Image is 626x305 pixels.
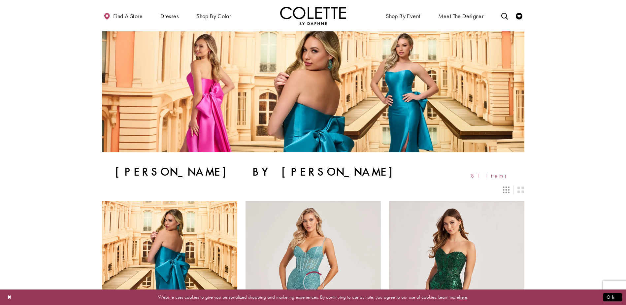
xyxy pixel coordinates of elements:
[195,7,233,25] span: Shop by color
[384,7,422,25] span: Shop By Event
[115,165,407,179] h1: [PERSON_NAME] by [PERSON_NAME]
[517,186,524,193] span: Switch layout to 2 columns
[438,13,484,19] span: Meet the designer
[500,7,510,25] a: Toggle search
[4,291,15,303] button: Close Dialog
[280,7,346,25] img: Colette by Daphne
[102,7,144,25] a: Find a store
[159,7,180,25] span: Dresses
[196,13,231,19] span: Shop by color
[471,173,511,179] span: 81 items
[503,186,510,193] span: Switch layout to 3 columns
[603,293,622,301] button: Submit Dialog
[459,294,467,300] a: here
[113,13,143,19] span: Find a store
[437,7,485,25] a: Meet the designer
[48,293,578,302] p: Website uses cookies to give you personalized shopping and marketing experiences. By continuing t...
[280,7,346,25] a: Visit Home Page
[98,183,528,197] div: Layout Controls
[386,13,420,19] span: Shop By Event
[514,7,524,25] a: Check Wishlist
[160,13,179,19] span: Dresses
